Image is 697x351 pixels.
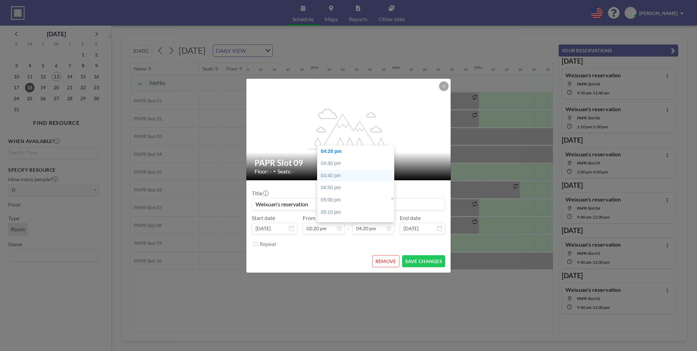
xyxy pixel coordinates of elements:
label: Title [252,190,268,197]
div: 04:30 pm [317,157,397,170]
input: (No title) [252,198,445,210]
span: • [273,169,276,174]
div: 05:10 pm [317,206,397,219]
h2: PAPR Slot 09 [255,158,443,168]
div: 04:20 pm [317,145,397,158]
button: REMOVE [372,255,399,267]
div: 05:20 pm [317,218,397,231]
div: 04:50 pm [317,182,397,194]
span: - [347,217,350,232]
span: Floor: - [255,168,272,175]
label: Repeat [260,240,276,247]
div: 05:00 pm [317,194,397,206]
div: 04:40 pm [317,170,397,182]
label: Start date [252,214,275,221]
label: From [303,214,315,221]
label: End date [400,214,421,221]
span: Seats: - [277,168,295,175]
button: SAVE CHANGES [402,255,445,267]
